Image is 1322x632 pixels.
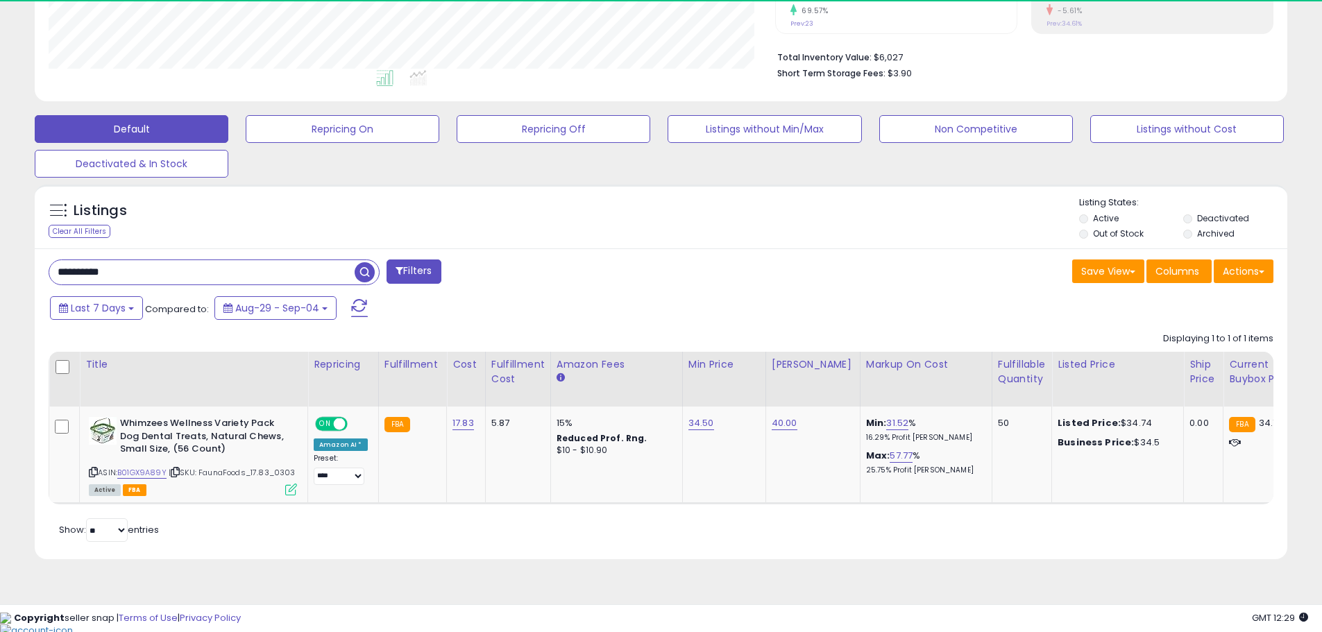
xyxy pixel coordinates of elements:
[890,449,913,463] a: 57.77
[1163,332,1273,345] div: Displaying 1 to 1 of 1 items
[35,115,228,143] button: Default
[1046,19,1082,28] small: Prev: 34.61%
[866,450,981,475] div: %
[1189,417,1212,429] div: 0.00
[1155,264,1199,278] span: Columns
[866,466,981,475] p: 25.75% Profit [PERSON_NAME]
[1072,259,1144,283] button: Save View
[316,418,334,430] span: ON
[89,417,117,445] img: 51W4bZEWA1L._SL40_.jpg
[777,51,872,63] b: Total Inventory Value:
[387,259,441,284] button: Filters
[89,484,121,496] span: All listings currently available for purchase on Amazon
[866,449,890,462] b: Max:
[557,417,672,429] div: 15%
[772,357,854,372] div: [PERSON_NAME]
[384,417,410,432] small: FBA
[860,352,992,407] th: The percentage added to the cost of goods (COGS) that forms the calculator for Min & Max prices.
[1058,416,1121,429] b: Listed Price:
[1058,357,1178,372] div: Listed Price
[888,67,912,80] span: $3.90
[1197,212,1249,224] label: Deactivated
[790,19,813,28] small: Prev: 23
[491,357,545,386] div: Fulfillment Cost
[1146,259,1212,283] button: Columns
[866,357,986,372] div: Markup on Cost
[1079,196,1287,210] p: Listing States:
[71,301,126,315] span: Last 7 Days
[557,445,672,456] div: $10 - $10.90
[1093,228,1144,239] label: Out of Stock
[1058,436,1134,449] b: Business Price:
[117,467,167,479] a: B01GX9A89Y
[235,301,319,315] span: Aug-29 - Sep-04
[557,432,647,444] b: Reduced Prof. Rng.
[50,296,143,320] button: Last 7 Days
[59,523,159,536] span: Show: entries
[557,372,565,384] small: Amazon Fees.
[797,6,828,16] small: 69.57%
[1189,357,1217,386] div: Ship Price
[1058,436,1173,449] div: $34.5
[998,417,1041,429] div: 50
[1058,417,1173,429] div: $34.74
[668,115,861,143] button: Listings without Min/Max
[998,357,1046,386] div: Fulfillable Quantity
[1090,115,1284,143] button: Listings without Cost
[557,357,677,372] div: Amazon Fees
[169,467,296,478] span: | SKU: FaunaFoods_17.83_0303
[772,416,797,430] a: 40.00
[89,417,297,494] div: ASIN:
[1229,357,1300,386] div: Current Buybox Price
[1197,228,1235,239] label: Archived
[777,48,1263,65] li: $6,027
[384,357,441,372] div: Fulfillment
[314,454,368,485] div: Preset:
[777,67,885,79] b: Short Term Storage Fees:
[35,150,228,178] button: Deactivated & In Stock
[314,357,373,372] div: Repricing
[314,438,368,451] div: Amazon AI *
[688,357,760,372] div: Min Price
[246,115,439,143] button: Repricing On
[346,418,368,430] span: OFF
[866,417,981,443] div: %
[457,115,650,143] button: Repricing Off
[145,302,209,316] span: Compared to:
[1229,417,1255,432] small: FBA
[452,357,480,372] div: Cost
[120,417,289,459] b: Whimzees Wellness Variety Pack Dog Dental Treats, Natural Chews, Small Size, (56 Count)
[886,416,908,430] a: 31.52
[123,484,146,496] span: FBA
[879,115,1073,143] button: Non Competitive
[1053,6,1082,16] small: -5.61%
[452,416,474,430] a: 17.83
[49,225,110,238] div: Clear All Filters
[1259,416,1285,429] span: 34.74
[491,417,540,429] div: 5.87
[688,416,714,430] a: 34.50
[866,416,887,429] b: Min:
[74,201,127,221] h5: Listings
[85,357,302,372] div: Title
[866,433,981,443] p: 16.29% Profit [PERSON_NAME]
[1214,259,1273,283] button: Actions
[1093,212,1119,224] label: Active
[214,296,337,320] button: Aug-29 - Sep-04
